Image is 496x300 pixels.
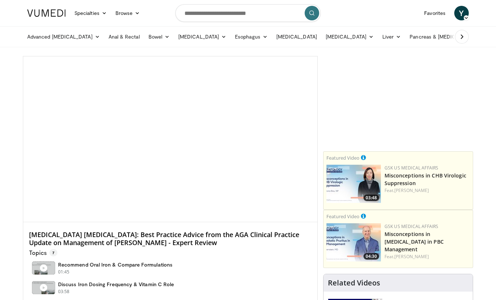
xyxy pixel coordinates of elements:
img: VuMedi Logo [27,9,66,17]
iframe: Advertisement [343,56,452,147]
a: [MEDICAL_DATA] [174,29,231,44]
video-js: Video Player [23,56,317,222]
span: 04:30 [363,253,379,260]
a: [MEDICAL_DATA] [321,29,378,44]
a: Specialties [70,6,111,20]
span: 7 [49,249,57,256]
span: 03:48 [363,195,379,201]
a: Browse [111,6,145,20]
a: Pancreas & [MEDICAL_DATA] [405,29,490,44]
a: [PERSON_NAME] [394,253,429,260]
input: Search topics, interventions [175,4,321,22]
div: Feat. [385,253,470,260]
p: Topics [29,249,57,256]
img: aa8aa058-1558-4842-8c0c-0d4d7a40e65d.jpg.150x105_q85_crop-smart_upscale.jpg [326,223,381,261]
a: GSK US Medical Affairs [385,165,439,171]
h4: Discuss Iron Dosing Frequency & Vitamin C Role [58,281,174,288]
a: GSK US Medical Affairs [385,223,439,229]
a: [PERSON_NAME] [394,187,429,193]
h4: Recommend Oral Iron & Compare Formulations [58,261,172,268]
a: Anal & Rectal [104,29,144,44]
a: [MEDICAL_DATA] [272,29,321,44]
a: Misconceptions in [MEDICAL_DATA] in PBC Management [385,231,444,253]
img: 59d1e413-5879-4b2e-8b0a-b35c7ac1ec20.jpg.150x105_q85_crop-smart_upscale.jpg [326,165,381,203]
a: Advanced [MEDICAL_DATA] [23,29,104,44]
a: Esophagus [231,29,272,44]
a: Y [454,6,469,20]
h4: [MEDICAL_DATA] [MEDICAL_DATA]: Best Practice Advice from the AGA Clinical Practice Update on Mana... [29,231,312,247]
a: Bowel [144,29,174,44]
a: Misconceptions in CHB Virologic Suppression [385,172,466,187]
a: Liver [378,29,405,44]
h4: Related Videos [328,279,380,287]
div: Feat. [385,187,470,194]
p: 01:45 [58,269,70,275]
p: 03:58 [58,288,70,295]
small: Featured Video [326,155,359,161]
a: 04:30 [326,223,381,261]
a: Favorites [420,6,450,20]
small: Featured Video [326,213,359,220]
a: 03:48 [326,165,381,203]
